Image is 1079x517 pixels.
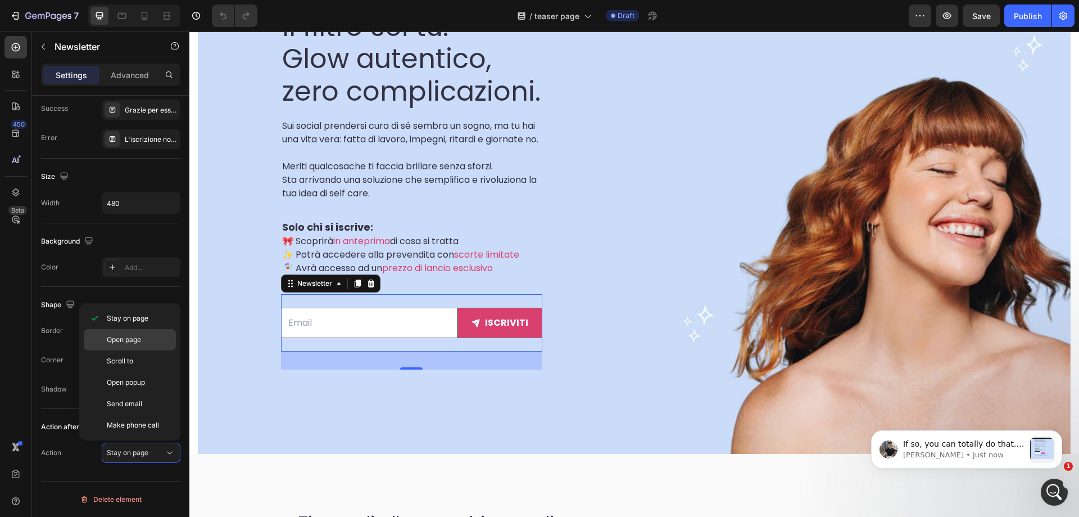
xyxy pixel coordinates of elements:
[41,355,64,365] div: Corner
[269,277,352,307] button: iscriviti
[160,128,303,141] span: che ti faccia brillare senza sforzi.
[1004,5,1051,27] button: Publish
[93,142,347,168] span: Sta arrivando una soluzione che semplifica e rivoluziona la tua idea di self care.
[74,9,79,23] p: 7
[41,198,60,208] div: Width
[125,263,178,273] div: Add...
[93,88,349,114] span: Sui social prendersi cura di sé sembra un sogno, ma tu hai una vita vera: fatta di lavoro, impegn...
[41,133,57,143] div: Error
[11,120,27,129] div: 450
[125,105,178,115] div: Grazie per esserti iscritta🌟 A breve riceverai una mail di conferma, controlla anche tra la posta...
[618,11,634,21] span: Draft
[854,408,1079,487] iframe: Intercom notifications message
[102,443,180,463] button: Stay on page
[41,326,63,336] div: Border
[107,448,148,457] span: Stay on page
[93,217,352,230] p: ✨ Potrà accedere alla prevendita con
[55,40,150,53] p: Newsletter
[41,104,68,114] div: Success
[93,188,184,203] strong: Solo chi si iscrive:
[80,493,142,506] div: Delete element
[534,10,579,22] span: teaser page
[41,262,58,272] div: Color
[107,313,148,323] span: Stay on page
[107,399,142,409] span: Send email
[92,276,268,307] input: Email
[111,69,149,81] p: Advanced
[106,247,145,257] div: Newsletter
[41,234,96,249] div: Background
[93,230,352,244] p: 🧚🏻‍♀️ Avrà accesso ad un
[41,298,77,313] div: Shape
[296,284,339,300] div: iscriviti
[4,5,84,27] button: 7
[107,356,133,366] span: Scroll to
[107,420,159,430] span: Make phone call
[265,217,330,230] span: scorte limitate
[212,5,257,27] div: Undo/Redo
[963,5,1000,27] button: Save
[41,491,180,509] button: Delete element
[8,206,27,215] div: Beta
[1014,10,1042,22] div: Publish
[107,335,141,345] span: Open page
[56,69,87,81] p: Settings
[93,203,352,217] p: 🎀 Scoprirà di cosa si tratta
[41,169,71,185] div: Size
[1064,462,1073,471] span: 1
[41,422,102,432] div: Action after submit
[144,203,201,216] span: in anteprima
[102,193,180,213] input: Auto
[93,128,160,141] span: Meriti qualcosa
[529,10,532,22] span: /
[193,230,303,243] span: prezzo di lancio esclusivo
[41,384,67,394] div: Shadow
[972,11,991,21] span: Save
[41,448,61,458] div: Action
[189,32,1079,517] iframe: To enrich screen reader interactions, please activate Accessibility in Grammarly extension settings
[107,377,145,388] span: Open popup
[1041,479,1068,506] iframe: Intercom live chat
[125,134,178,145] div: L'iscrizione non è andata a buon fine. Per favore prova di nuovo.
